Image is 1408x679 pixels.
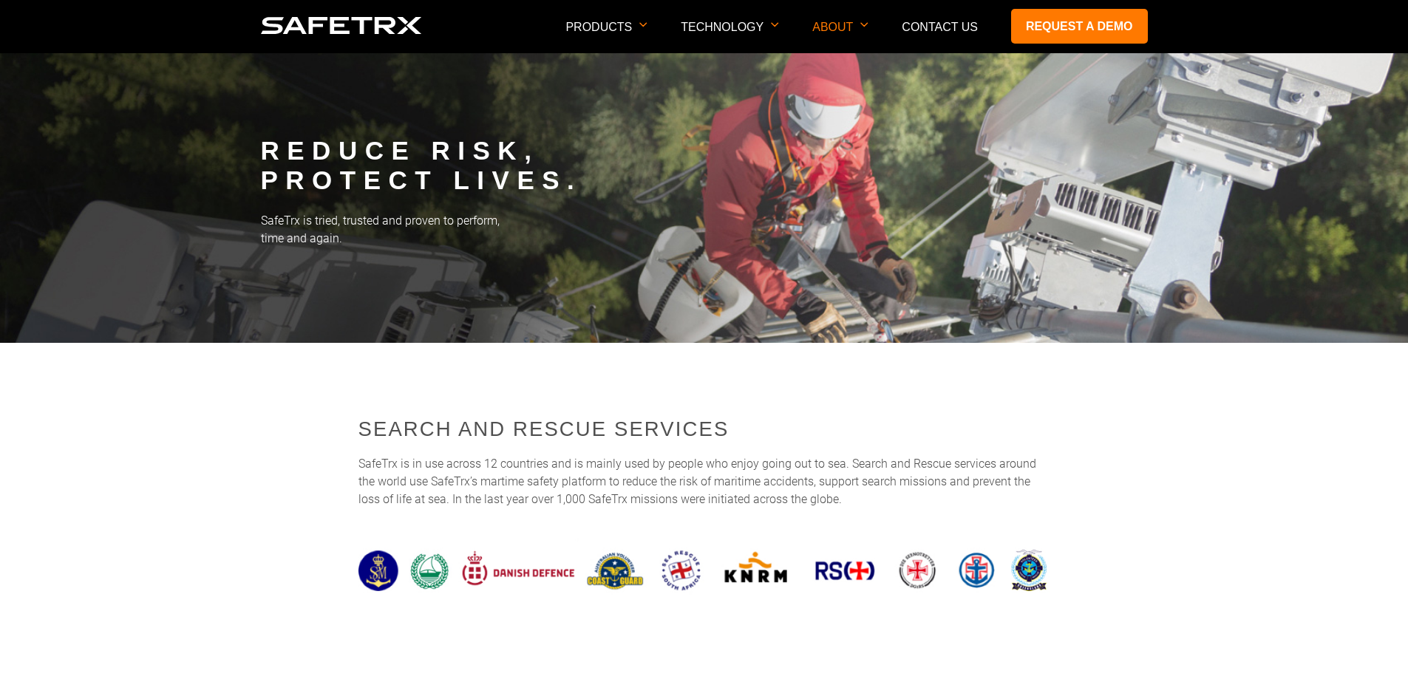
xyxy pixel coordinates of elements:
h1: REDUCE RISK, PROTECT LIVES. [261,136,1148,195]
a: Request a demo [1011,9,1148,44]
a: Contact Us [902,21,978,33]
h2: Search and Rescue services [358,414,1050,444]
p: SafeTrx is in use across 12 countries and is mainly used by people who enjoy going out to sea. Se... [358,455,1050,508]
p: Technology [681,21,779,52]
img: Arrow down icon [771,22,779,27]
img: Arrow down icon [639,22,647,27]
img: Logo SafeTrx [261,17,422,34]
img: Arrow down icon [860,22,868,27]
p: About [812,21,868,52]
p: SafeTrx is tried, trusted and proven to perform, time and again. [261,212,1148,248]
p: Products [565,21,647,52]
img: SafeTrx search and rescue logo [358,538,1050,603]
